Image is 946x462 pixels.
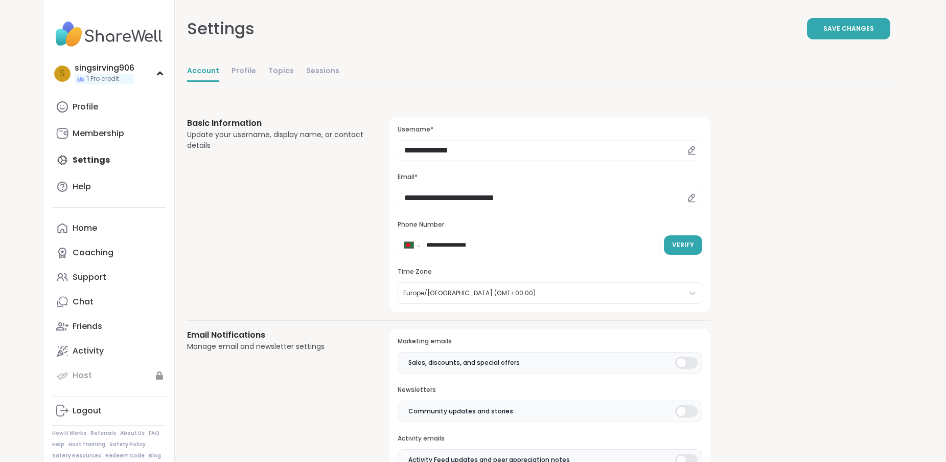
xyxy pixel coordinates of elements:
h3: Email* [398,173,702,182]
div: Membership [73,128,124,139]
a: FAQ [149,430,159,437]
a: Host Training [68,441,105,448]
a: Safety Resources [52,452,101,459]
a: Support [52,265,166,290]
div: Settings [187,16,255,41]
div: singsirving906 [75,62,134,74]
div: Home [73,223,97,234]
button: Verify [664,235,702,255]
span: Verify [672,240,694,250]
span: s [60,67,65,80]
a: Help [52,441,64,448]
h3: Phone Number [398,221,702,229]
button: Save Changes [807,18,890,39]
div: Friends [73,321,102,332]
a: Safety Policy [109,441,146,448]
img: ShareWell Nav Logo [52,16,166,52]
h3: Time Zone [398,268,702,276]
a: Chat [52,290,166,314]
a: Activity [52,339,166,363]
h3: Username* [398,125,702,134]
h3: Marketing emails [398,337,702,346]
div: Activity [73,345,104,357]
div: Chat [73,296,94,307]
a: Friends [52,314,166,339]
a: Referrals [90,430,116,437]
h3: Basic Information [187,117,365,129]
a: Profile [232,61,256,82]
a: Coaching [52,240,166,265]
a: Logout [52,399,166,423]
span: Save Changes [823,24,874,33]
a: Help [52,174,166,199]
h3: Email Notifications [187,329,365,341]
a: Membership [52,121,166,146]
div: Coaching [73,247,113,258]
a: Home [52,216,166,240]
a: Topics [268,61,294,82]
a: Redeem Code [105,452,145,459]
a: About Us [120,430,145,437]
h3: Newsletters [398,386,702,394]
a: Blog [149,452,161,459]
div: Logout [73,405,102,416]
a: Account [187,61,219,82]
a: How It Works [52,430,86,437]
div: Host [73,370,92,381]
div: Support [73,272,106,283]
div: Help [73,181,91,192]
div: Update your username, display name, or contact details [187,129,365,151]
span: Sales, discounts, and special offers [408,358,520,367]
span: 1 Pro credit [87,75,119,83]
div: Manage email and newsletter settings [187,341,365,352]
h3: Activity emails [398,434,702,443]
div: Profile [73,101,98,113]
span: Community updates and stories [408,407,513,416]
a: Profile [52,95,166,119]
a: Host [52,363,166,388]
a: Sessions [306,61,339,82]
